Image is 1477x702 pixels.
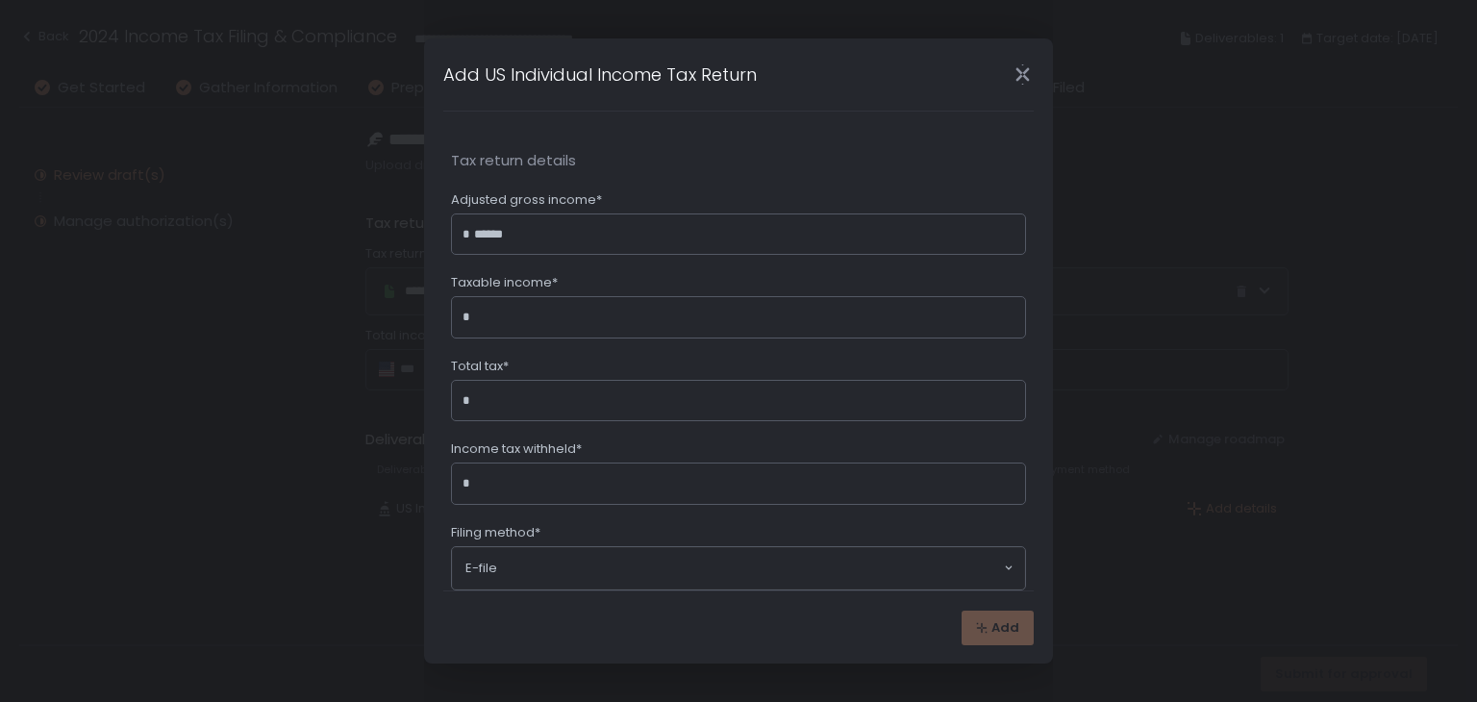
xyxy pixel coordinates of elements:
div: Close [991,63,1053,86]
span: E-file [465,560,497,577]
span: Tax return details [451,150,1026,172]
h1: Add US Individual Income Tax Return [443,62,757,88]
span: Income tax withheld* [451,440,582,458]
span: Filing method* [451,524,540,541]
div: Search for option [452,547,1025,589]
input: Search for option [497,559,1002,578]
span: Adjusted gross income* [451,191,602,209]
span: Total tax* [451,358,509,375]
span: Taxable income* [451,274,558,291]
